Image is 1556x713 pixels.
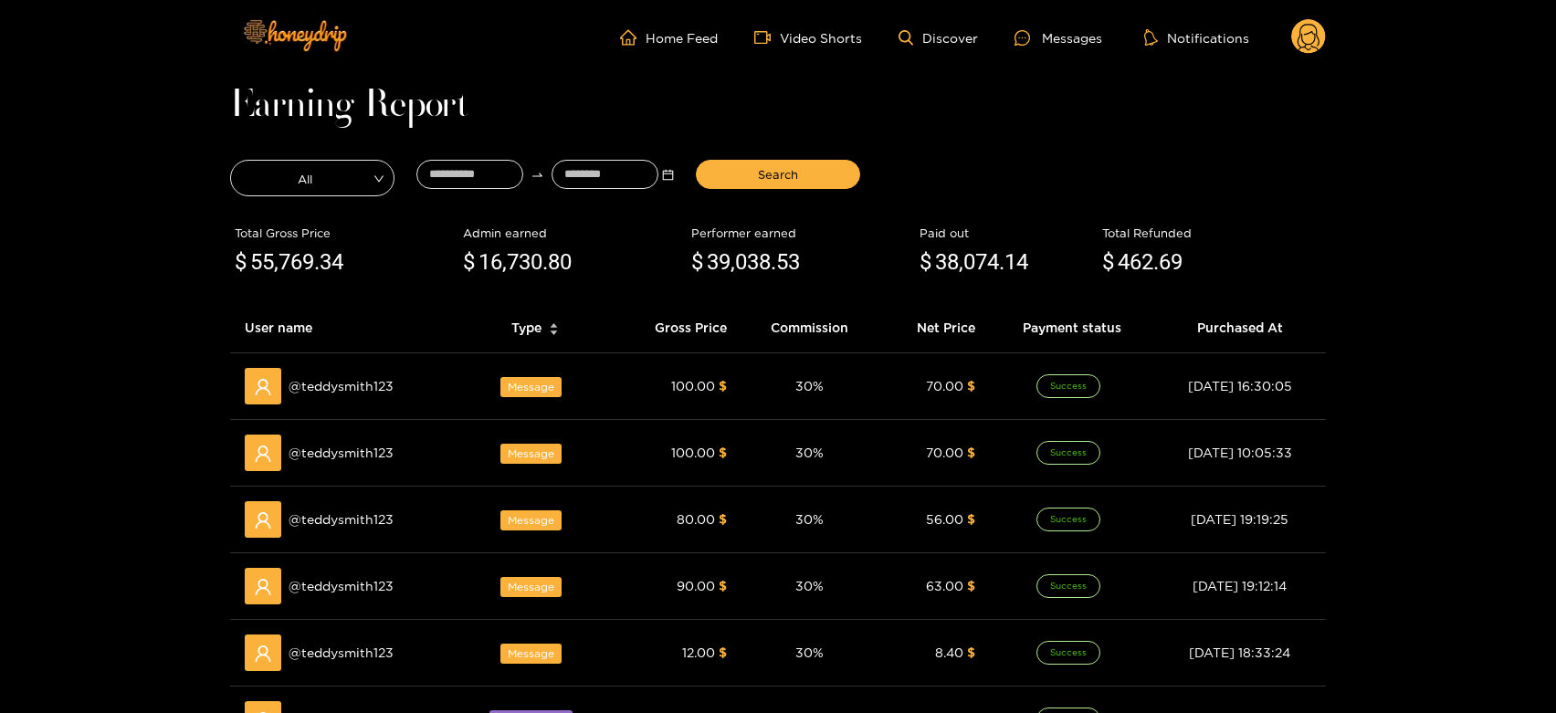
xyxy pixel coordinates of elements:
span: [DATE] 10:05:33 [1188,446,1292,459]
span: 38,074 [935,249,999,275]
span: Message [500,510,562,530]
span: to [531,168,544,182]
span: 16,730 [478,249,542,275]
span: All [231,165,394,191]
span: user [254,445,272,463]
span: user [254,378,272,396]
span: caret-up [549,320,559,330]
span: Message [500,444,562,464]
span: 12.00 [682,645,715,659]
span: user [254,645,272,663]
span: 100.00 [671,379,715,393]
th: Gross Price [611,303,741,353]
span: 70.00 [926,446,963,459]
div: Performer earned [691,224,910,242]
span: [DATE] 16:30:05 [1188,379,1292,393]
span: Success [1036,441,1100,465]
th: User name [230,303,458,353]
span: swap-right [531,168,544,182]
span: 39,038 [707,249,771,275]
span: 30 % [795,645,824,659]
div: Total Refunded [1102,224,1321,242]
th: Net Price [878,303,990,353]
span: Success [1036,508,1100,531]
span: .53 [771,249,800,275]
span: 55,769 [250,249,314,275]
span: $ [235,246,247,280]
span: [DATE] 19:12:14 [1193,579,1287,592]
span: [DATE] 19:19:25 [1191,512,1288,526]
span: 30 % [795,579,824,592]
span: @ teddysmith123 [289,376,394,396]
span: Message [500,577,562,597]
span: $ [920,246,931,280]
span: caret-down [549,328,559,338]
div: Admin earned [463,224,682,242]
span: video-camera [754,29,780,46]
span: $ [719,446,727,459]
button: Search [696,160,860,189]
span: [DATE] 18:33:24 [1189,645,1290,659]
span: $ [967,645,975,659]
span: @ teddysmith123 [289,643,394,663]
div: Paid out [920,224,1093,242]
a: Discover [899,30,978,46]
span: @ teddysmith123 [289,509,394,530]
span: $ [719,512,727,526]
span: 30 % [795,379,824,393]
span: 30 % [795,512,824,526]
span: 8.40 [935,645,963,659]
span: Search [758,165,798,183]
span: 70.00 [926,379,963,393]
span: @ teddysmith123 [289,576,394,596]
span: $ [967,512,975,526]
span: Message [500,644,562,664]
span: user [254,578,272,596]
a: Video Shorts [754,29,862,46]
button: Notifications [1139,28,1255,47]
span: 80.00 [677,512,715,526]
a: Home Feed [620,29,718,46]
span: Success [1036,641,1100,665]
th: Purchased At [1154,303,1326,353]
span: .69 [1153,249,1183,275]
span: $ [719,579,727,592]
span: $ [967,579,975,592]
span: Success [1036,574,1100,598]
span: 30 % [795,446,824,459]
span: 63.00 [926,579,963,592]
span: $ [719,379,727,393]
span: home [620,29,646,46]
h1: Earning Report [230,93,1326,119]
span: .80 [542,249,572,275]
span: $ [967,446,975,459]
span: @ teddysmith123 [289,443,394,463]
span: $ [1102,246,1114,280]
span: 90.00 [677,579,715,592]
div: Total Gross Price [235,224,454,242]
span: 462 [1118,249,1153,275]
span: Type [511,318,541,338]
span: $ [691,246,703,280]
span: $ [463,246,475,280]
div: Messages [1015,27,1102,48]
span: $ [719,645,727,659]
span: Success [1036,374,1100,398]
span: 100.00 [671,446,715,459]
th: Commission [741,303,878,353]
th: Payment status [990,303,1153,353]
span: Message [500,377,562,397]
span: .34 [314,249,343,275]
span: 56.00 [926,512,963,526]
span: .14 [999,249,1028,275]
span: user [254,511,272,530]
span: $ [967,379,975,393]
